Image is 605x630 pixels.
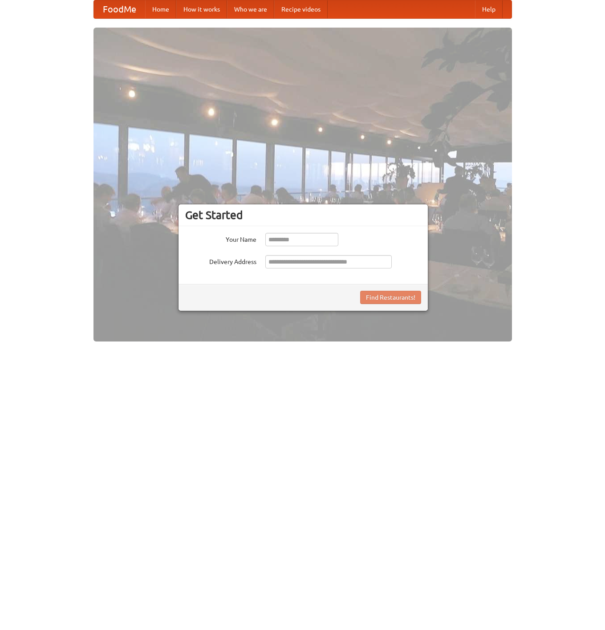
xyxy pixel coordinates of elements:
[185,255,256,266] label: Delivery Address
[475,0,503,18] a: Help
[227,0,274,18] a: Who we are
[145,0,176,18] a: Home
[185,208,421,222] h3: Get Started
[176,0,227,18] a: How it works
[274,0,328,18] a: Recipe videos
[94,0,145,18] a: FoodMe
[360,291,421,304] button: Find Restaurants!
[185,233,256,244] label: Your Name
